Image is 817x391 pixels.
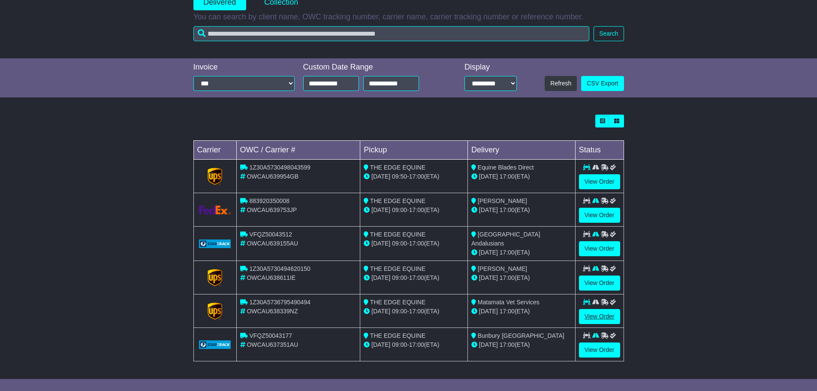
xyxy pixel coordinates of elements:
[579,343,620,358] a: View Order
[364,307,464,316] div: - (ETA)
[479,173,498,180] span: [DATE]
[478,164,534,171] span: Equine Blades Direct
[409,341,424,348] span: 17:00
[409,308,424,315] span: 17:00
[371,308,390,315] span: [DATE]
[370,197,425,204] span: THE EDGE EQUINE
[236,141,360,160] td: OWC / Carrier #
[364,172,464,181] div: - (ETA)
[364,340,464,349] div: - (ETA)
[370,231,425,238] span: THE EDGE EQUINE
[247,240,298,247] span: OWCAU639155AU
[370,265,425,272] span: THE EDGE EQUINE
[467,141,575,160] td: Delivery
[471,248,572,257] div: (ETA)
[581,76,624,91] a: CSV Export
[371,173,390,180] span: [DATE]
[471,206,572,215] div: (ETA)
[579,309,620,324] a: View Order
[249,299,310,306] span: 1Z30A5736795490494
[208,168,222,185] img: GetCarrierServiceLogo
[471,231,540,247] span: [GEOGRAPHIC_DATA] Andalusians
[370,299,425,306] span: THE EDGE EQUINE
[479,341,498,348] span: [DATE]
[500,173,515,180] span: 17:00
[199,206,231,215] img: GetCarrierServiceLogo
[478,332,564,339] span: Bunbury [GEOGRAPHIC_DATA]
[392,308,407,315] span: 09:00
[471,172,572,181] div: (ETA)
[249,265,310,272] span: 1Z30A5730494620150
[249,197,289,204] span: 883920350008
[249,332,292,339] span: VFQZ50043177
[478,197,527,204] span: [PERSON_NAME]
[208,303,222,320] img: GetCarrierServiceLogo
[594,26,624,41] button: Search
[193,63,295,72] div: Invoice
[545,76,577,91] button: Refresh
[479,206,498,213] span: [DATE]
[364,206,464,215] div: - (ETA)
[364,239,464,248] div: - (ETA)
[500,341,515,348] span: 17:00
[371,274,390,281] span: [DATE]
[479,249,498,256] span: [DATE]
[392,206,407,213] span: 09:00
[193,12,624,22] p: You can search by client name, OWC tracking number, carrier name, carrier tracking number or refe...
[371,206,390,213] span: [DATE]
[500,249,515,256] span: 17:00
[392,240,407,247] span: 09:00
[249,164,310,171] span: 1Z30A5730498043599
[409,240,424,247] span: 17:00
[193,141,236,160] td: Carrier
[247,274,295,281] span: OWCAU638611IE
[479,308,498,315] span: [DATE]
[199,239,231,248] img: GetCarrierServiceLogo
[409,173,424,180] span: 17:00
[471,340,572,349] div: (ETA)
[249,231,292,238] span: VFQZ50043512
[471,307,572,316] div: (ETA)
[464,63,517,72] div: Display
[392,173,407,180] span: 09:50
[478,299,540,306] span: Matamata Vet Services
[409,206,424,213] span: 17:00
[360,141,468,160] td: Pickup
[579,276,620,291] a: View Order
[247,341,298,348] span: OWCAU637351AU
[409,274,424,281] span: 17:00
[247,173,298,180] span: OWCAU639954GB
[579,208,620,223] a: View Order
[371,341,390,348] span: [DATE]
[370,332,425,339] span: THE EDGE EQUINE
[500,274,515,281] span: 17:00
[479,274,498,281] span: [DATE]
[371,240,390,247] span: [DATE]
[303,63,441,72] div: Custom Date Range
[478,265,527,272] span: [PERSON_NAME]
[370,164,425,171] span: THE EDGE EQUINE
[392,341,407,348] span: 09:00
[247,308,298,315] span: OWCAU638339NZ
[392,274,407,281] span: 09:00
[579,174,620,189] a: View Order
[575,141,624,160] td: Status
[364,273,464,282] div: - (ETA)
[500,308,515,315] span: 17:00
[500,206,515,213] span: 17:00
[199,340,231,349] img: GetCarrierServiceLogo
[579,241,620,256] a: View Order
[471,273,572,282] div: (ETA)
[208,269,222,286] img: GetCarrierServiceLogo
[247,206,297,213] span: OWCAU639753JP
